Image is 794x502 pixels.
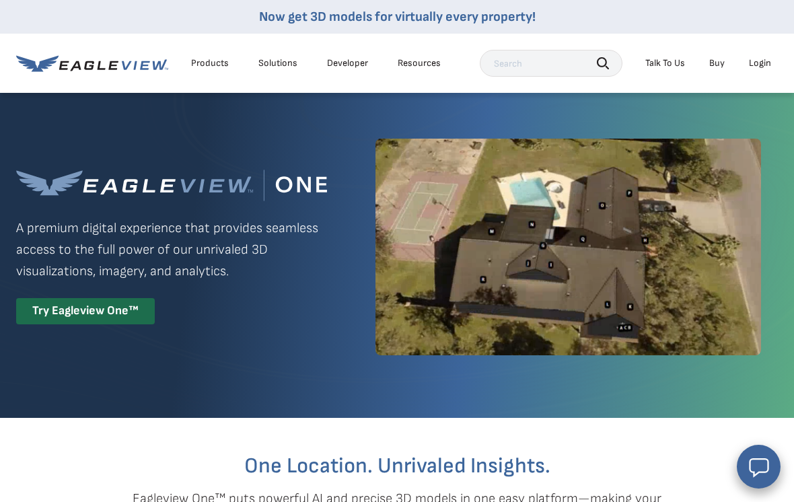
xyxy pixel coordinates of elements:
[480,50,622,77] input: Search
[258,57,297,69] div: Solutions
[709,57,725,69] a: Buy
[191,57,229,69] div: Products
[645,57,685,69] div: Talk To Us
[26,456,768,477] h2: One Location. Unrivaled Insights.
[749,57,771,69] div: Login
[398,57,441,69] div: Resources
[16,170,327,201] img: Eagleview One™
[737,445,781,489] button: Open chat window
[327,57,368,69] a: Developer
[259,9,536,25] a: Now get 3D models for virtually every property!
[16,217,327,282] p: A premium digital experience that provides seamless access to the full power of our unrivaled 3D ...
[16,298,155,324] div: Try Eagleview One™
